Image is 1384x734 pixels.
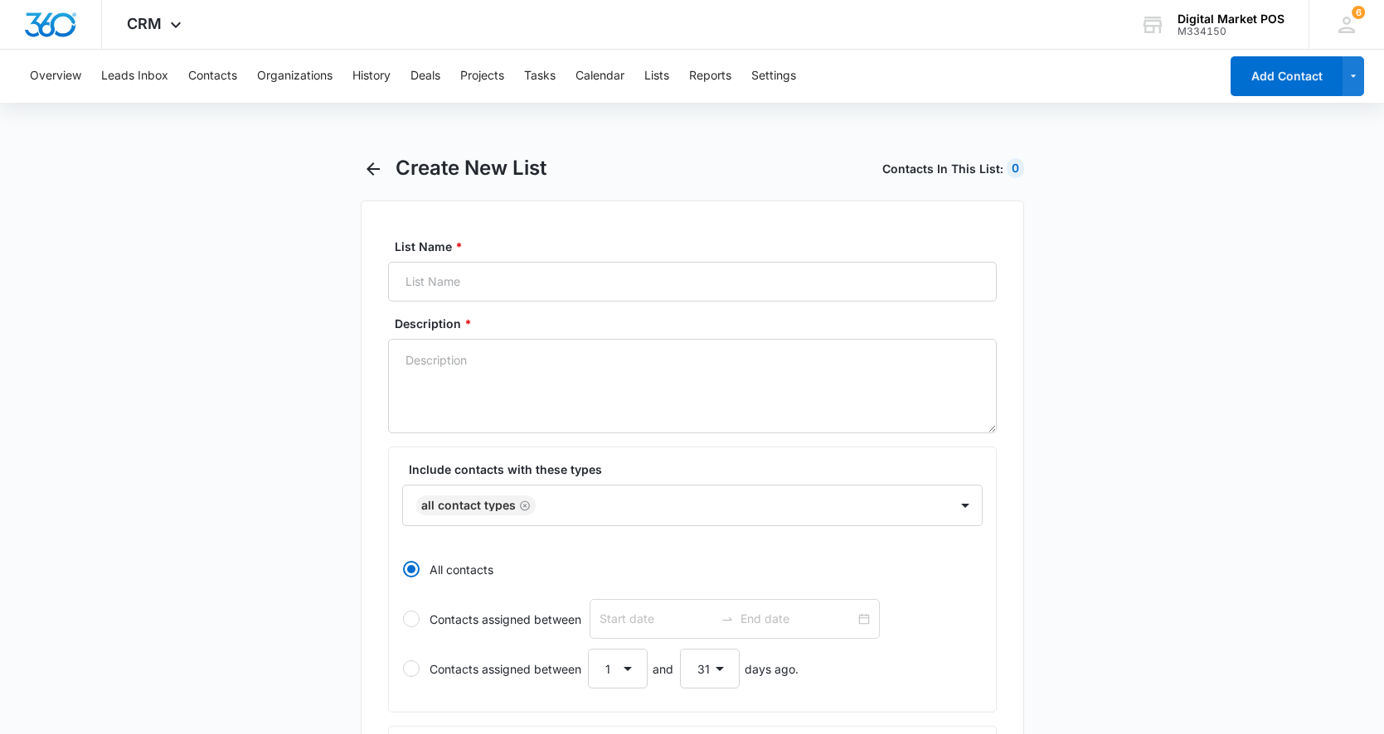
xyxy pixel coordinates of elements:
[30,50,81,103] button: Overview
[600,610,714,628] input: Contacts assigned between
[402,599,983,639] label: Contacts assigned between
[409,461,989,478] label: Include contacts with these types
[101,50,168,103] button: Leads Inbox
[1231,56,1343,96] button: Add Contact
[257,50,333,103] button: Organizations
[188,50,237,103] button: Contacts
[396,156,546,181] h1: Create New List
[588,649,648,688] select: Contacts assigned betweenanddays ago.
[395,238,1003,255] label: List Name
[751,50,796,103] button: Settings
[410,50,440,103] button: Deals
[575,50,624,103] button: Calendar
[1007,158,1024,178] div: 0
[395,315,1003,332] label: Description
[1352,6,1365,19] span: 6
[721,612,734,625] span: to
[882,160,1003,177] span: Contacts In This List :
[1178,26,1284,37] div: account id
[741,610,855,628] input: Contacts assigned between
[402,549,983,589] label: All contacts
[721,612,734,625] span: swap-right
[524,50,556,103] button: Tasks
[680,649,740,688] select: Contacts assigned betweenanddays ago.
[421,500,516,511] div: All Contact Types
[1178,12,1284,26] div: account name
[388,262,997,302] input: List Name
[516,500,531,511] div: Remove All Contact Types
[430,649,799,688] div: Contacts assigned between and days ago.
[352,50,391,103] button: History
[1352,6,1365,19] div: notifications count
[460,50,504,103] button: Projects
[127,15,162,32] span: CRM
[644,50,669,103] button: Lists
[689,50,731,103] button: Reports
